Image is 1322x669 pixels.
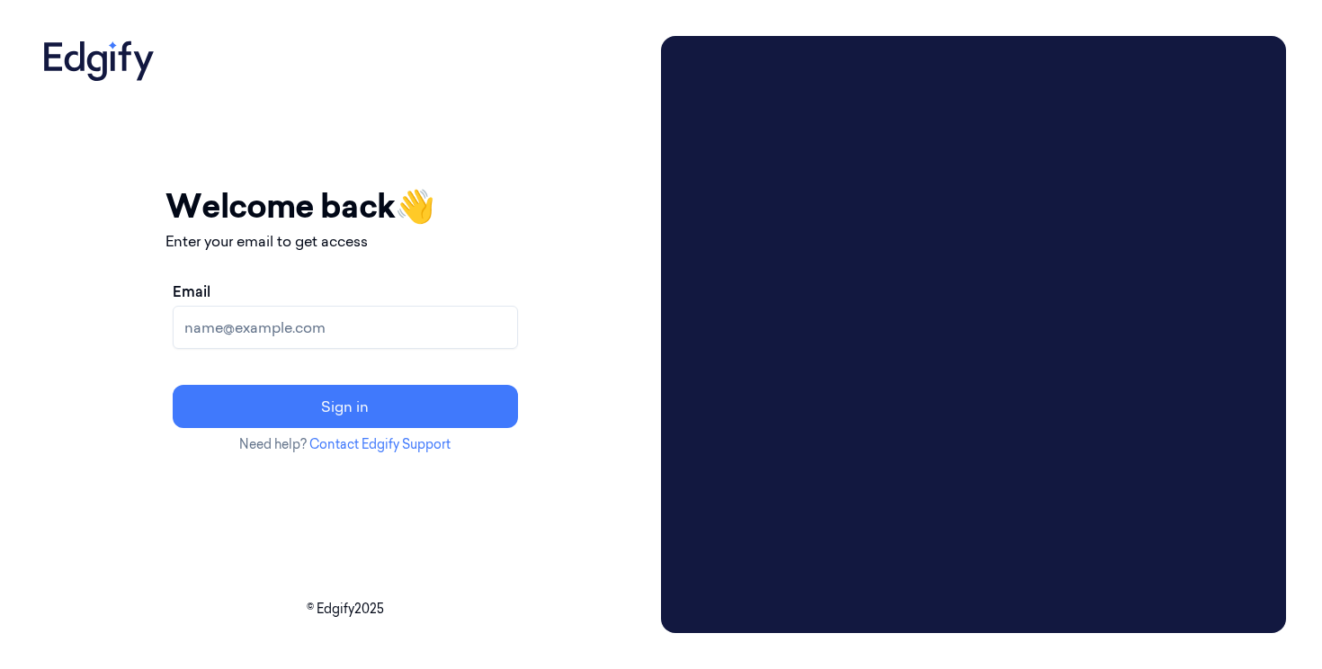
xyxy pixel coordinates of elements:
h1: Welcome back 👋 [165,182,525,230]
input: name@example.com [173,306,518,349]
a: Contact Edgify Support [309,436,451,452]
p: Need help? [165,435,525,454]
p: © Edgify 2025 [36,600,654,619]
label: Email [173,281,210,302]
p: Enter your email to get access [165,230,525,252]
button: Sign in [173,385,518,428]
